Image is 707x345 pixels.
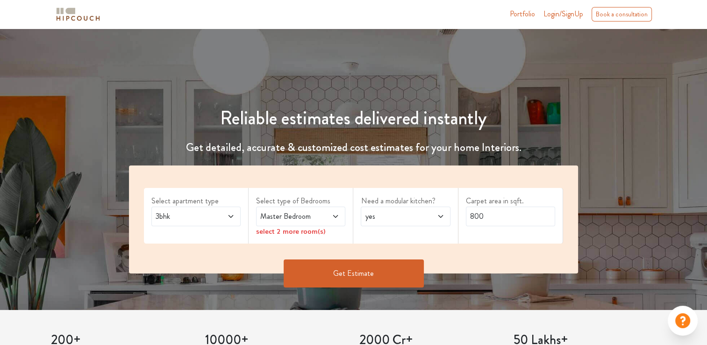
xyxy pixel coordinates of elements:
span: 3bhk [154,211,214,222]
span: yes [363,211,424,222]
span: logo-horizontal.svg [55,4,101,25]
label: Need a modular kitchen? [361,195,450,207]
div: Book a consultation [592,7,652,22]
label: Select type of Bedrooms [256,195,345,207]
span: Login/SignUp [543,8,583,19]
a: Portfolio [510,8,535,20]
span: Master Bedroom [258,211,319,222]
img: logo-horizontal.svg [55,6,101,22]
div: select 2 more room(s) [256,226,345,236]
label: Carpet area in sqft. [466,195,555,207]
input: Enter area sqft [466,207,555,226]
label: Select apartment type [151,195,241,207]
h4: Get detailed, accurate & customized cost estimates for your home Interiors. [123,141,584,154]
h1: Reliable estimates delivered instantly [123,107,584,129]
button: Get Estimate [284,259,424,287]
